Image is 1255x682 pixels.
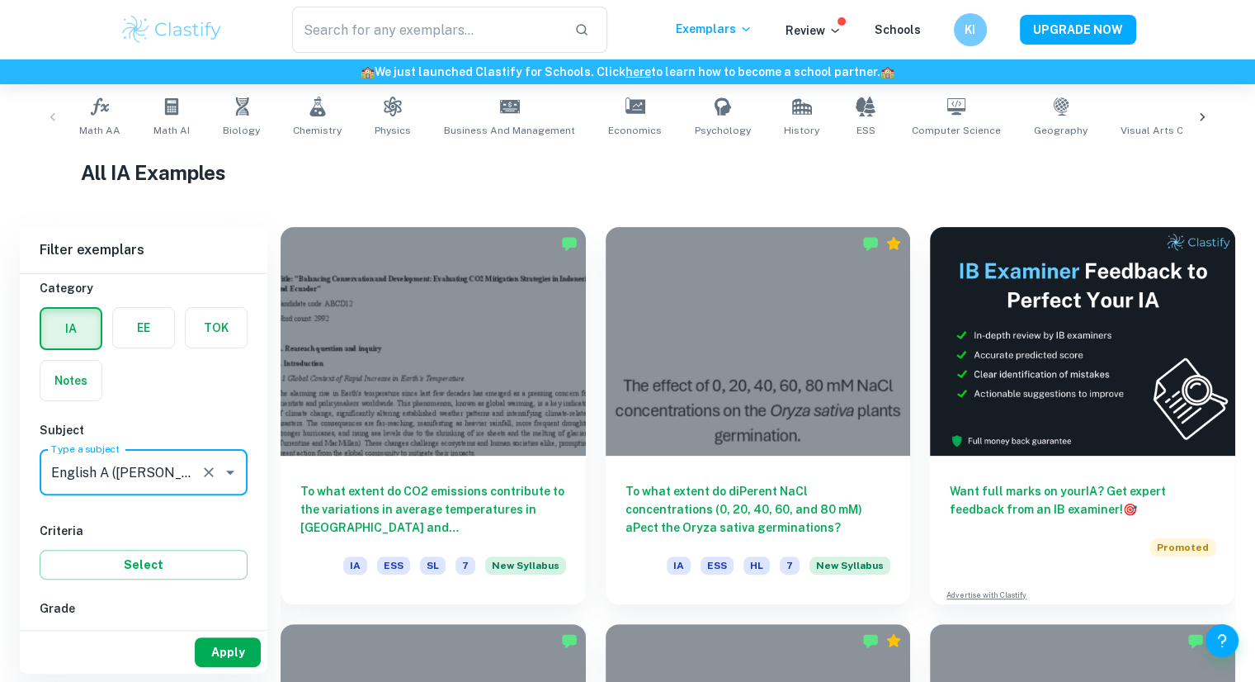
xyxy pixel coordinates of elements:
span: Promoted [1150,538,1215,556]
span: IA [343,556,367,575]
span: 🏫 [880,65,894,78]
span: History [784,123,819,138]
a: Schools [875,23,921,36]
a: here [625,65,651,78]
button: Open [219,461,242,484]
div: Premium [885,235,902,252]
span: 🎯 [1123,503,1137,516]
span: IA [667,556,691,575]
h6: Criteria [40,522,248,540]
h6: Grade [40,599,248,618]
button: IA [41,309,101,348]
button: Apply [195,637,261,667]
h6: To what extent do CO2 emissions contribute to the variations in average temperatures in [GEOGRAPH... [300,482,566,537]
span: 7 [455,556,475,575]
span: Computer Science [912,123,1001,138]
a: Advertise with Clastify [946,590,1026,601]
h6: Category [40,279,248,297]
div: Starting from the May 2026 session, the ESS IA requirements have changed. We created this exempla... [485,556,566,585]
h6: KI [960,21,979,39]
button: Select [40,550,248,580]
p: Review [786,21,842,40]
span: New Syllabus [485,556,566,575]
img: Thumbnail [930,227,1235,456]
span: Math AA [79,123,120,138]
span: New Syllabus [809,556,890,575]
img: Marked [561,632,578,649]
button: Clear [197,461,220,484]
h1: All IA Examples [81,158,1175,187]
span: ESS [377,556,410,575]
span: Biology [223,123,260,138]
img: Marked [1187,632,1204,649]
div: Premium [885,632,902,649]
h6: Subject [40,421,248,439]
img: Marked [862,632,879,649]
span: Physics [375,123,411,138]
span: HL [743,556,770,575]
span: 🏫 [361,65,375,78]
img: Marked [862,235,879,252]
span: Geography [1034,123,1088,138]
h6: Want full marks on your IA ? Get expert feedback from an IB examiner! [950,482,1215,519]
span: Math AI [153,123,190,138]
button: Notes [40,361,101,400]
a: To what extent do diPerent NaCl concentrations (0, 20, 40, 60, and 80 mM) aPect the Oryza sativa ... [606,227,911,604]
a: Want full marks on yourIA? Get expert feedback from an IB examiner!PromotedAdvertise with Clastify [930,227,1235,604]
span: SL [420,556,446,575]
button: KI [954,13,987,46]
h6: We just launched Clastify for Schools. Click to learn how to become a school partner. [3,63,1252,81]
h6: To what extent do diPerent NaCl concentrations (0, 20, 40, 60, and 80 mM) aPect the Oryza sativa ... [625,482,891,537]
button: UPGRADE NOW [1020,15,1136,45]
button: Help and Feedback [1205,624,1238,657]
button: EE [113,308,174,348]
span: Business and Management [444,123,575,138]
span: 7 [780,556,800,575]
img: Marked [561,235,578,252]
div: Starting from the May 2026 session, the ESS IA requirements have changed. We created this exempla... [809,556,890,585]
p: Exemplars [676,20,753,38]
h6: Filter exemplars [20,227,267,273]
img: Clastify logo [120,13,224,46]
span: Chemistry [293,123,342,138]
span: Psychology [695,123,751,138]
input: Search for any exemplars... [292,7,562,53]
a: To what extent do CO2 emissions contribute to the variations in average temperatures in [GEOGRAPH... [281,227,586,604]
label: Type a subject [51,442,120,456]
span: Economics [608,123,662,138]
button: TOK [186,308,247,348]
span: ESS [701,556,734,575]
span: ESS [856,123,875,138]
